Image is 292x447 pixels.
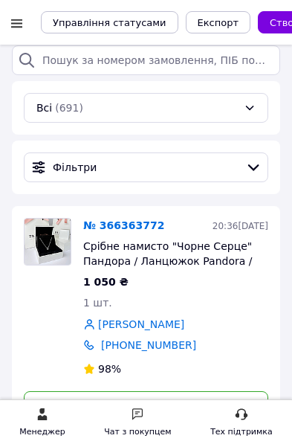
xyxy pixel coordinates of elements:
[19,425,65,440] div: Менеджер
[53,160,239,175] span: Фільтри
[83,240,262,282] span: Срібне намисто "Чорне Серце" Пандора / Ланцюжок Pandora / Підвіска Пандора "Чорне Серце"
[36,398,238,414] div: Нове
[83,297,112,309] span: 1 шт.
[41,11,178,33] button: Управління статусами
[104,425,171,440] div: Чат з покупцем
[101,339,196,351] a: [PHONE_NUMBER]
[210,425,273,440] div: Тех підтримка
[83,276,129,288] span: 1 050 ₴
[53,17,166,28] span: Управління статусами
[83,219,164,231] a: № 366363772
[186,11,251,33] button: Експорт
[198,17,239,28] span: Експорт
[98,317,184,332] a: [PERSON_NAME]
[24,218,71,266] a: Фото товару
[12,45,280,75] input: Пошук за номером замовлення, ПІБ покупця, номером телефону, Email, номером накладної
[212,221,268,231] span: 20:36[DATE]
[98,363,121,375] span: 98%
[25,219,71,265] img: Фото товару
